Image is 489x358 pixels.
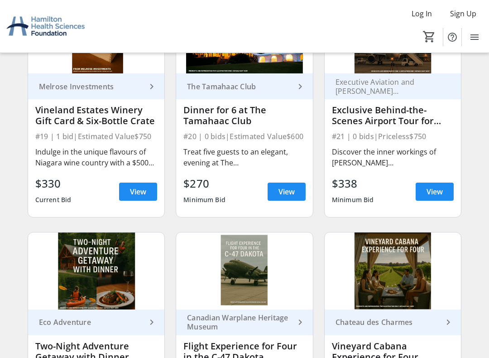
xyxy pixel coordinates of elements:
button: Help [443,28,461,46]
div: Exclusive Behind-the-Scenes Airport Tour for Four [332,105,454,126]
div: Canadian Warplane Heritage Museum [183,313,295,331]
img: Hamilton Health Sciences Foundation's Logo [5,4,86,49]
a: View [268,183,306,201]
div: $338 [332,175,374,192]
span: View [427,186,443,197]
div: $270 [183,175,225,192]
a: Eco Adventure [28,310,165,335]
button: Cart [421,29,437,45]
div: Treat five guests to an elegant, evening at The [GEOGRAPHIC_DATA]’s formal [DATE] dinner. Savour ... [183,146,306,168]
mat-icon: keyboard_arrow_right [146,317,157,328]
span: Sign Up [450,8,476,19]
mat-icon: keyboard_arrow_right [295,81,306,92]
a: The Tamahaac Club [176,73,313,99]
a: View [416,183,454,201]
a: Melrose Investments [28,73,165,99]
a: View [119,183,157,201]
div: Minimum Bid [183,192,225,208]
div: Vineland Estates Winery Gift Card & Six-Bottle Crate [35,105,158,126]
a: Canadian Warplane Heritage Museum [176,310,313,335]
span: View [278,186,295,197]
span: View [130,186,146,197]
div: #21 | 0 bids | Priceless $750 [332,130,454,143]
div: Executive Aviation and [PERSON_NAME][GEOGRAPHIC_DATA] Experience [332,77,443,96]
div: Indulge in the unique flavours of Niagara wine country with a $500 gift card to Vineland Estates ... [35,146,158,168]
div: Minimum Bid [332,192,374,208]
div: Melrose Investments [35,82,147,91]
a: Chateau des Charmes [325,310,461,335]
mat-icon: keyboard_arrow_right [146,81,157,92]
div: #19 | 1 bid | Estimated Value $750 [35,130,158,143]
div: $330 [35,175,72,192]
div: Current Bid [35,192,72,208]
button: Sign Up [443,6,484,21]
img: Vineyard Cabana Experience for Four [325,232,461,310]
div: Chateau des Charmes [332,318,443,327]
mat-icon: keyboard_arrow_right [295,317,306,328]
img: Two-Night Adventure Getaway with Dinner [28,232,165,310]
div: #20 | 0 bids | Estimated Value $600 [183,130,306,143]
span: Log In [412,8,432,19]
mat-icon: keyboard_arrow_right [443,317,454,328]
div: Discover the inner workings of [PERSON_NAME][GEOGRAPHIC_DATA][PERSON_NAME] with an exclusive, gui... [332,146,454,168]
div: Eco Adventure [35,318,147,327]
button: Log In [404,6,439,21]
div: The Tamahaac Club [183,82,295,91]
div: Dinner for 6 at The Tamahaac Club [183,105,306,126]
button: Menu [465,28,484,46]
img: Flight Experience for Four in the C-47 Dakota [176,232,313,310]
